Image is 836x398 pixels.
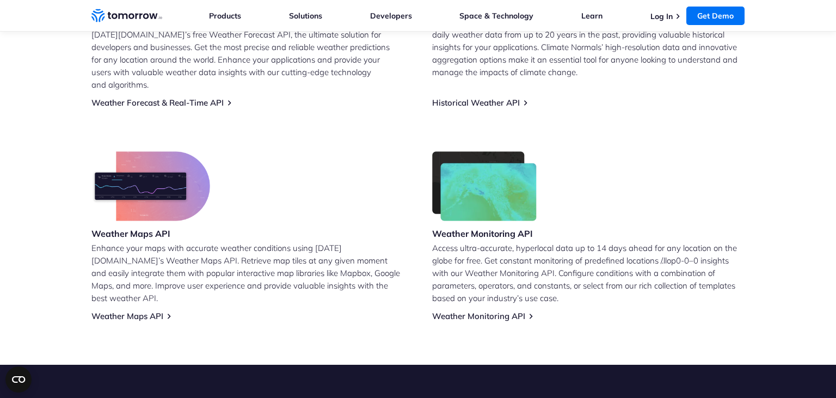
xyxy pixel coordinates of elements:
[581,11,603,21] a: Learn
[650,11,673,21] a: Log In
[91,8,162,24] a: Home link
[432,97,520,108] a: Historical Weather API
[289,11,322,21] a: Solutions
[91,16,404,91] p: Integrate accurate and comprehensive weather data into your applications with [DATE][DOMAIN_NAME]...
[432,228,537,240] h3: Weather Monitoring API
[91,97,224,108] a: Weather Forecast & Real-Time API
[91,228,210,240] h3: Weather Maps API
[432,242,745,304] p: Access ultra-accurate, hyperlocal data up to 14 days ahead for any location on the globe for free...
[459,11,533,21] a: Space & Technology
[209,11,241,21] a: Products
[686,7,745,25] a: Get Demo
[370,11,412,21] a: Developers
[432,16,745,78] p: Unlock the power of historical data with our Historical Climate API. Access hourly and daily weat...
[91,242,404,304] p: Enhance your maps with accurate weather conditions using [DATE][DOMAIN_NAME]’s Weather Maps API. ...
[91,311,163,321] a: Weather Maps API
[5,366,32,393] button: Open CMP widget
[432,311,525,321] a: Weather Monitoring API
